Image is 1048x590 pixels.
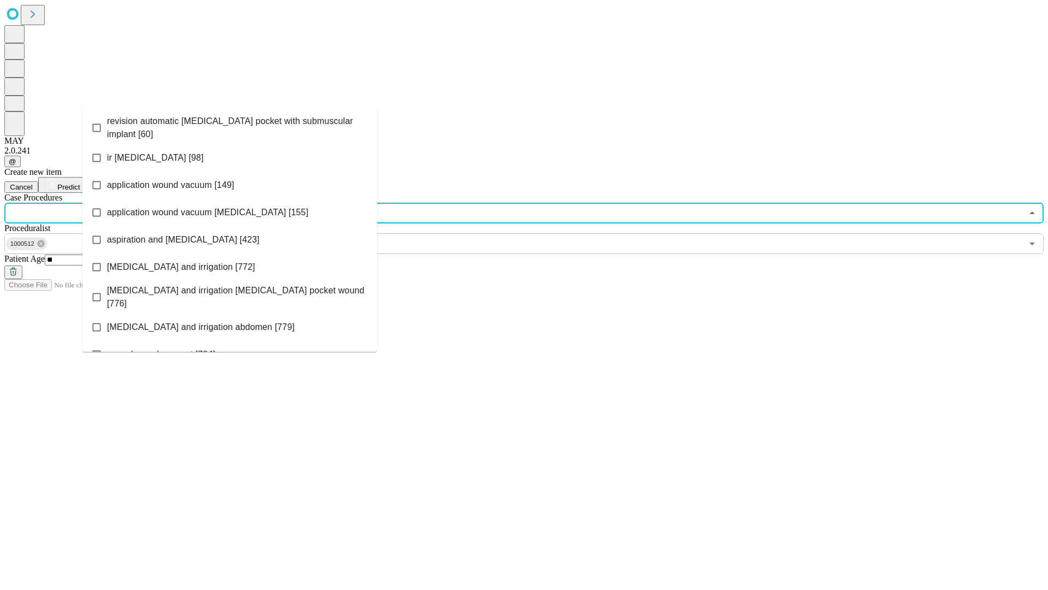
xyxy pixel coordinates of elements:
[107,284,368,310] span: [MEDICAL_DATA] and irrigation [MEDICAL_DATA] pocket wound [776]
[107,321,295,334] span: [MEDICAL_DATA] and irrigation abdomen [779]
[107,151,204,164] span: ir [MEDICAL_DATA] [98]
[4,223,50,233] span: Proceduralist
[4,254,45,263] span: Patient Age
[107,348,216,361] span: wound vac placement [784]
[10,183,33,191] span: Cancel
[4,146,1044,156] div: 2.0.241
[107,206,308,219] span: application wound vacuum [MEDICAL_DATA] [155]
[107,261,255,274] span: [MEDICAL_DATA] and irrigation [772]
[6,238,39,250] span: 1000512
[6,237,47,250] div: 1000512
[9,157,16,166] span: @
[1025,236,1040,251] button: Open
[1025,205,1040,221] button: Close
[4,156,21,167] button: @
[4,136,1044,146] div: MAY
[4,167,62,176] span: Create new item
[107,233,259,246] span: aspiration and [MEDICAL_DATA] [423]
[4,193,62,202] span: Scheduled Procedure
[107,115,368,141] span: revision automatic [MEDICAL_DATA] pocket with submuscular implant [60]
[38,177,88,193] button: Predict
[57,183,80,191] span: Predict
[4,181,38,193] button: Cancel
[107,179,234,192] span: application wound vacuum [149]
